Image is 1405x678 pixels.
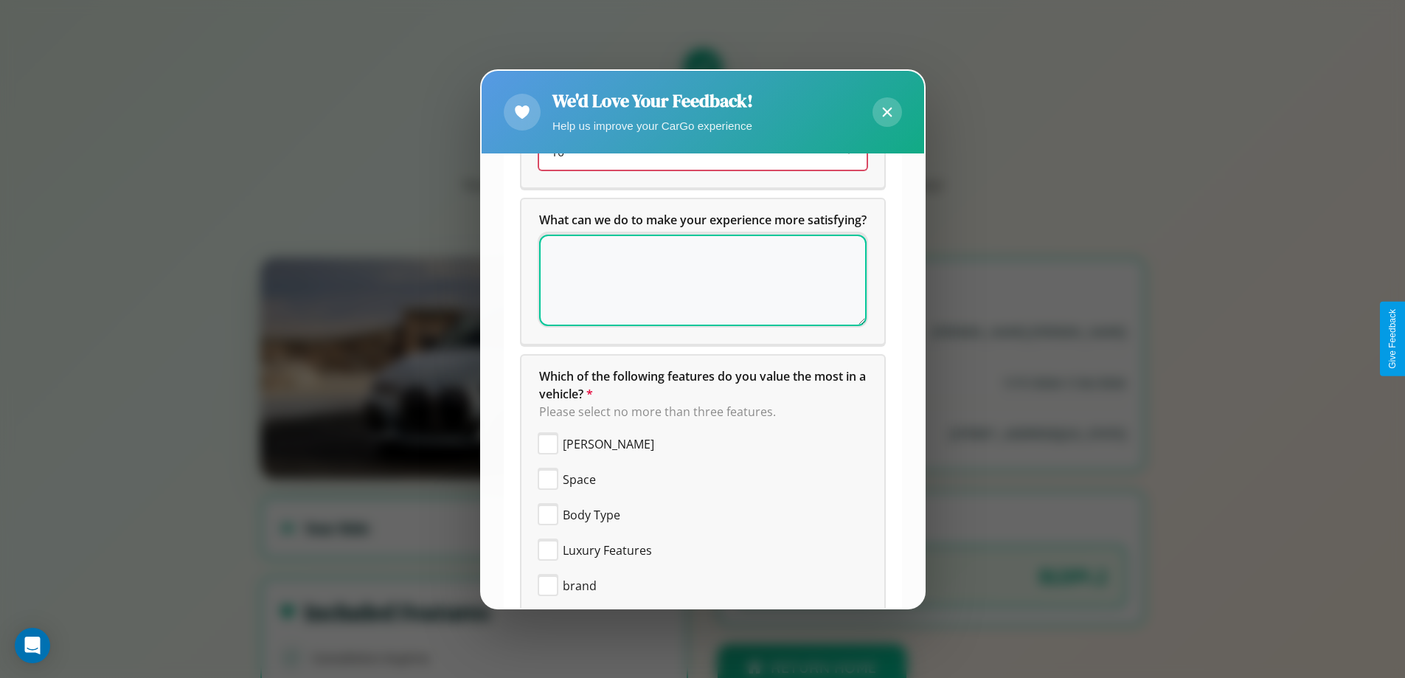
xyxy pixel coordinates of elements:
[539,404,776,420] span: Please select no more than three features.
[563,471,596,488] span: Space
[563,542,652,559] span: Luxury Features
[539,368,869,402] span: Which of the following features do you value the most in a vehicle?
[539,212,867,228] span: What can we do to make your experience more satisfying?
[552,116,753,136] p: Help us improve your CarGo experience
[563,506,620,524] span: Body Type
[1387,309,1398,369] div: Give Feedback
[15,628,50,663] div: Open Intercom Messenger
[563,435,654,453] span: [PERSON_NAME]
[551,144,564,160] span: 10
[563,577,597,595] span: brand
[552,89,753,113] h2: We'd Love Your Feedback!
